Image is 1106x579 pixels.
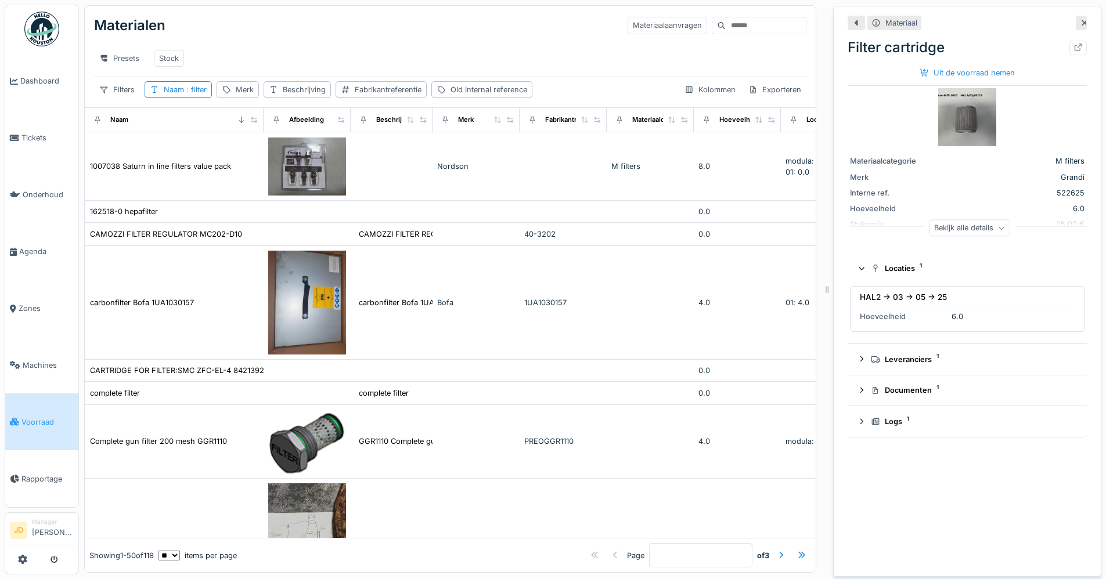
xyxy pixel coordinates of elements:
[929,220,1010,237] div: Bekijk alle details
[719,115,760,125] div: Hoeveelheid
[90,365,269,376] div: CARTRIDGE FOR FILTER:SMC ZFC-EL-4 84213925
[860,311,947,322] div: Hoeveelheid
[942,187,1085,198] div: 522625
[628,17,707,34] div: Materiaalaanvragen
[698,297,776,308] div: 4.0
[437,161,515,172] div: Nordson
[871,354,1073,365] div: Leveranciers
[268,137,346,196] img: 1007038 Saturn in line filters value pack
[21,132,74,143] span: Tickets
[10,522,27,539] li: JD
[632,115,691,125] div: Materiaalcategorie
[852,349,1082,370] summary: Leveranciers1
[5,167,78,223] a: Onderhoud
[852,411,1082,432] summary: Logs1
[611,161,689,172] div: M filters
[24,12,59,46] img: Badge_color-CXgf-gQk.svg
[942,172,1085,183] div: Grandi
[852,258,1082,279] summary: Locaties1
[848,37,1087,58] div: Filter cartridge
[89,549,154,560] div: Showing 1 - 50 of 118
[698,436,776,447] div: 4.0
[159,53,179,64] div: Stock
[786,168,809,176] span: 01: 0.0
[5,393,78,450] a: Voorraad
[437,297,515,308] div: Bofa
[698,365,776,376] div: 0.0
[871,263,1073,274] div: Locaties
[786,298,809,307] span: 01: 4.0
[451,84,527,95] div: Old internal reference
[23,189,74,200] span: Onderhoud
[20,75,74,86] span: Dashboard
[458,115,474,125] div: Merk
[5,223,78,280] a: Agenda
[627,549,644,560] div: Page
[938,88,996,146] img: Filter cartridge
[524,436,602,447] div: PREOGGR1110
[90,161,231,172] div: 1007038 Saturn in line filters value pack
[164,84,207,95] div: Naam
[698,229,776,240] div: 0.0
[289,115,324,125] div: Afbeelding
[5,280,78,337] a: Zones
[850,155,937,167] div: Materiaalcategorie
[359,297,478,308] div: carbonfilter Bofa 1UA1030157 L84
[21,417,74,428] span: Voorraad
[90,206,158,217] div: 162518-0 hepafilter
[743,81,806,98] div: Exporteren
[94,10,165,41] div: Materialen
[942,203,1085,214] div: 6.0
[806,115,833,125] div: Locaties
[871,416,1073,427] div: Logs
[5,53,78,110] a: Dashboard
[94,50,145,67] div: Presets
[90,229,242,240] div: CAMOZZI FILTER REGULATOR MC202-D10
[110,115,128,125] div: Naam
[698,161,776,172] div: 8.0
[871,385,1073,396] div: Documenten
[850,187,937,198] div: Interne ref.
[359,229,511,240] div: CAMOZZI FILTER REGULATOR MC202-D10
[698,388,776,399] div: 0.0
[915,65,1019,81] div: Uit de voorraad nemen
[90,388,140,399] div: complete filter
[236,84,254,95] div: Merk
[679,81,741,98] div: Kolommen
[952,311,963,322] div: 6.0
[268,251,346,354] img: carbonfilter Bofa 1UA1030157
[268,410,346,473] img: Complete gun filter 200 mesh GGR1110
[5,337,78,394] a: Machines
[942,155,1085,167] div: M filters
[32,518,74,542] li: [PERSON_NAME]
[850,203,937,214] div: Hoeveelheid
[355,84,421,95] div: Fabrikantreferentie
[376,115,416,125] div: Beschrijving
[524,297,602,308] div: 1UA1030157
[158,549,237,560] div: items per page
[23,360,74,371] span: Machines
[698,206,776,217] div: 0.0
[545,115,606,125] div: Fabrikantreferentie
[19,303,74,314] span: Zones
[90,297,194,308] div: carbonfilter Bofa 1UA1030157
[94,81,140,98] div: Filters
[524,229,602,240] div: 40-3202
[850,172,937,183] div: Merk
[21,473,74,484] span: Rapportage
[32,518,74,526] div: Manager
[10,518,74,545] a: JD Manager[PERSON_NAME]
[852,380,1082,401] summary: Documenten1
[860,291,947,303] div: HAL2 -> 03 -> 05 -> 25
[757,549,769,560] strong: of 3
[283,84,326,95] div: Beschrijving
[786,157,828,165] span: modula: 8.0
[786,437,828,446] span: modula: 4.0
[184,85,207,94] span: : filter
[90,436,227,447] div: Complete gun filter 200 mesh GGR1110
[19,246,74,257] span: Agenda
[359,388,409,399] div: complete filter
[5,110,78,167] a: Tickets
[5,450,78,507] a: Rapportage
[359,436,505,447] div: GGR1110 Complete gun filter 200 mesh ...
